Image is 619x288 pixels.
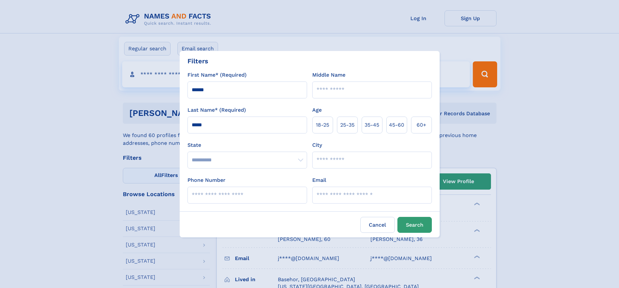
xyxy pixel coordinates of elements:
[187,71,247,79] label: First Name* (Required)
[187,176,226,184] label: Phone Number
[312,106,322,114] label: Age
[417,121,426,129] span: 60+
[187,106,246,114] label: Last Name* (Required)
[340,121,355,129] span: 25‑35
[316,121,329,129] span: 18‑25
[397,217,432,233] button: Search
[360,217,395,233] label: Cancel
[187,56,208,66] div: Filters
[187,141,307,149] label: State
[389,121,404,129] span: 45‑60
[365,121,379,129] span: 35‑45
[312,141,322,149] label: City
[312,71,345,79] label: Middle Name
[312,176,326,184] label: Email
